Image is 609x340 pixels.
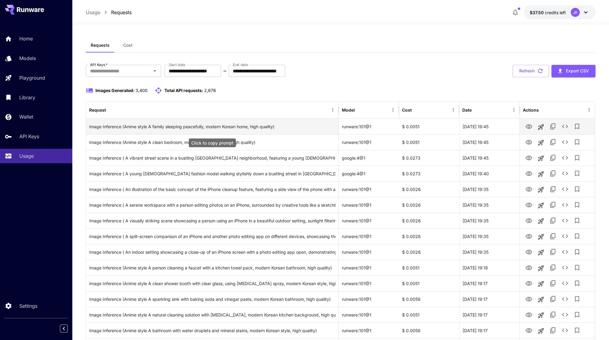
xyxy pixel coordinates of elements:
[523,293,535,305] button: View Image
[547,183,559,195] button: Copy TaskUUID
[530,10,545,15] span: $37.50
[89,307,336,323] div: Click to copy prompt
[233,62,248,67] label: End date
[459,197,520,213] div: 01 Sep, 2025 19:35
[571,152,583,164] button: Add to library
[412,106,421,114] button: Sort
[204,88,216,93] span: 2,676
[571,120,583,132] button: Add to library
[535,294,547,306] button: Launch in playground
[523,277,535,289] button: View Image
[571,309,583,321] button: Add to library
[547,293,559,305] button: Copy TaskUUID
[559,167,571,180] button: See details
[523,183,535,195] button: View Image
[89,107,106,113] div: Request
[535,215,547,227] button: Launch in playground
[89,229,336,244] div: Click to copy prompt
[523,107,539,113] div: Actions
[339,166,399,181] div: google:4@1
[19,35,33,42] p: Home
[510,106,518,114] button: Menu
[339,134,399,150] div: runware:101@1
[339,181,399,197] div: runware:101@1
[462,107,472,113] div: Date
[551,65,595,77] button: Export CSV
[523,120,535,132] button: View Image
[19,152,34,160] p: Usage
[339,244,399,260] div: runware:101@1
[329,106,337,114] button: Menu
[571,246,583,258] button: Add to library
[399,260,459,275] div: $ 0.0051
[459,307,520,323] div: 01 Sep, 2025 19:17
[223,67,226,75] p: ~
[571,214,583,227] button: Add to library
[571,8,580,17] div: JK
[571,183,583,195] button: Add to library
[342,107,355,113] div: Model
[547,120,559,132] button: Copy TaskUUID
[535,278,547,290] button: Launch in playground
[399,291,459,307] div: $ 0.0058
[547,309,559,321] button: Copy TaskUUID
[339,119,399,134] div: runware:101@1
[559,183,571,195] button: See details
[535,184,547,196] button: Launch in playground
[530,9,566,16] div: $37.49716
[535,262,547,274] button: Launch in playground
[459,291,520,307] div: 01 Sep, 2025 19:17
[571,262,583,274] button: Add to library
[459,228,520,244] div: 01 Sep, 2025 19:35
[339,307,399,323] div: runware:101@1
[459,166,520,181] div: 01 Sep, 2025 19:40
[459,275,520,291] div: 01 Sep, 2025 19:17
[164,88,203,93] span: Total API requests:
[399,166,459,181] div: $ 0.0273
[399,307,459,323] div: $ 0.0051
[523,151,535,164] button: View Image
[559,262,571,274] button: See details
[399,197,459,213] div: $ 0.0026
[89,323,336,338] div: Click to copy prompt
[111,9,132,16] p: Requests
[123,43,133,48] span: Cost
[459,323,520,338] div: 01 Sep, 2025 19:17
[399,119,459,134] div: $ 0.0051
[339,150,399,166] div: google:4@1
[559,309,571,321] button: See details
[355,106,364,114] button: Sort
[523,214,535,227] button: View Image
[524,5,595,19] button: $37.49716JK
[547,152,559,164] button: Copy TaskUUID
[449,106,458,114] button: Menu
[559,152,571,164] button: See details
[459,181,520,197] div: 01 Sep, 2025 19:35
[19,74,45,81] p: Playground
[571,167,583,180] button: Add to library
[89,244,336,260] div: Click to copy prompt
[523,230,535,242] button: View Image
[19,113,33,120] p: Wallet
[571,230,583,242] button: Add to library
[559,136,571,148] button: See details
[547,277,559,289] button: Copy TaskUUID
[399,181,459,197] div: $ 0.0026
[523,246,535,258] button: View Image
[547,246,559,258] button: Copy TaskUUID
[523,324,535,336] button: View Image
[399,244,459,260] div: $ 0.0026
[547,230,559,242] button: Copy TaskUUID
[585,106,593,114] button: Menu
[339,323,399,338] div: runware:101@1
[535,231,547,243] button: Launch in playground
[91,43,110,48] span: Requests
[459,244,520,260] div: 01 Sep, 2025 19:35
[402,107,412,113] div: Cost
[399,150,459,166] div: $ 0.0273
[535,168,547,180] button: Launch in playground
[547,324,559,336] button: Copy TaskUUID
[559,246,571,258] button: See details
[545,10,566,15] span: credits left
[89,213,336,228] div: Click to copy prompt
